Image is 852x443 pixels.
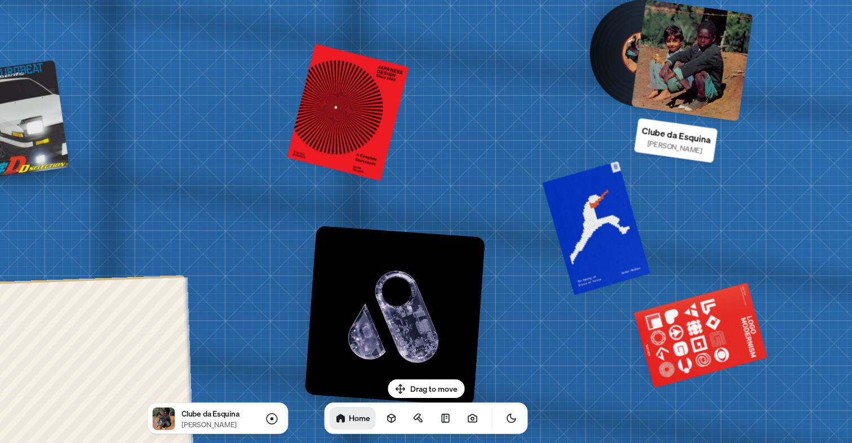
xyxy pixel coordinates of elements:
a: Home [330,407,376,429]
h1: Home [349,413,370,423]
img: Logo variation 1 [305,226,485,406]
button: Toggle Theme [500,407,523,429]
p: [PERSON_NAME] [181,419,254,430]
p: Clube da Esquina [181,408,254,419]
p: [PERSON_NAME] [640,137,710,157]
p: Clube da Esquina [641,123,712,146]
